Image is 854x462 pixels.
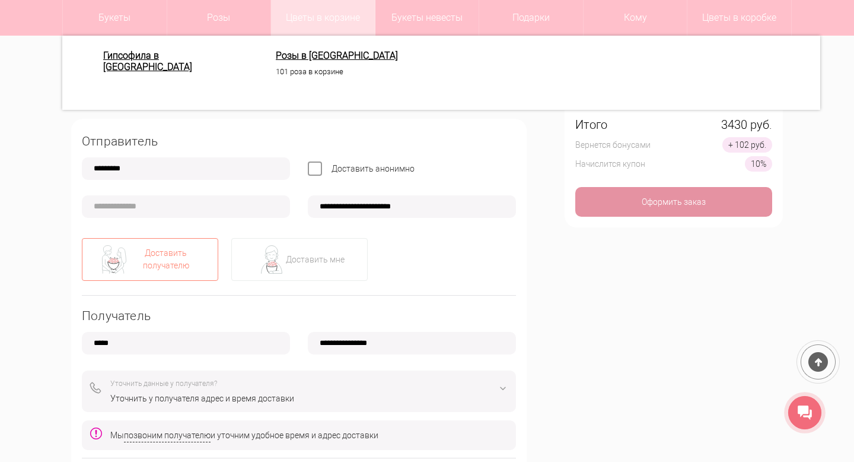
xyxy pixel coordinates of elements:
a: 101 роза в корзине [276,67,422,77]
div: Мы и уточним удобное время и адрес доставки [110,429,378,442]
div: Уточнить данные у получателя? [110,378,508,390]
div: Итого [575,119,607,131]
div: Доставить мне [286,254,345,266]
div: 3430 руб. [721,119,772,131]
div: + 102 руб. [722,137,772,153]
div: Уточнить у получателя адрес и время доставки [110,393,508,405]
div: 10% [745,156,772,172]
a: Гипсофила в [GEOGRAPHIC_DATA] [103,50,249,72]
div: Доставить получателю [128,247,203,272]
div: Отправитель [82,135,516,148]
div: Оформить заказ [575,187,772,217]
div: Получатель [82,310,516,322]
div: Вернется бонусами [575,139,651,151]
div: Начислится купон [575,158,645,170]
span: Доставить анонимно [332,164,415,173]
a: Розы в [GEOGRAPHIC_DATA] [276,50,422,61]
span: позвоним получателю [124,429,211,442]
